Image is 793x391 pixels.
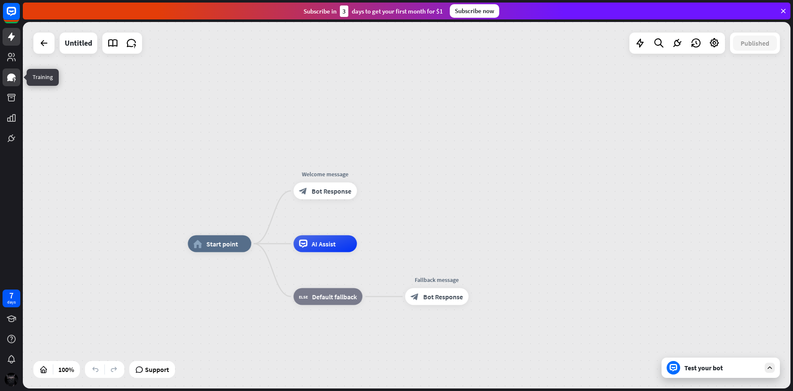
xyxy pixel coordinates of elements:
div: 3 [340,5,348,17]
div: days [7,299,16,305]
div: Test your bot [684,364,760,372]
span: Support [145,363,169,376]
i: block_bot_response [410,293,419,301]
div: Welcome message [287,170,363,178]
div: 100% [56,363,77,376]
a: 7 days [3,290,20,307]
button: Open LiveChat chat widget [7,3,32,29]
span: Bot Response [312,187,351,195]
button: Published [733,36,777,51]
div: 7 [9,292,14,299]
div: Subscribe now [450,4,499,18]
span: Default fallback [312,293,357,301]
span: Start point [206,240,238,248]
span: Bot Response [423,293,463,301]
div: Untitled [65,33,92,54]
div: Fallback message [399,276,475,284]
i: home_2 [193,240,202,248]
span: AI Assist [312,240,336,248]
i: block_bot_response [299,187,307,195]
i: block_fallback [299,293,308,301]
div: Subscribe in days to get your first month for $1 [304,5,443,17]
